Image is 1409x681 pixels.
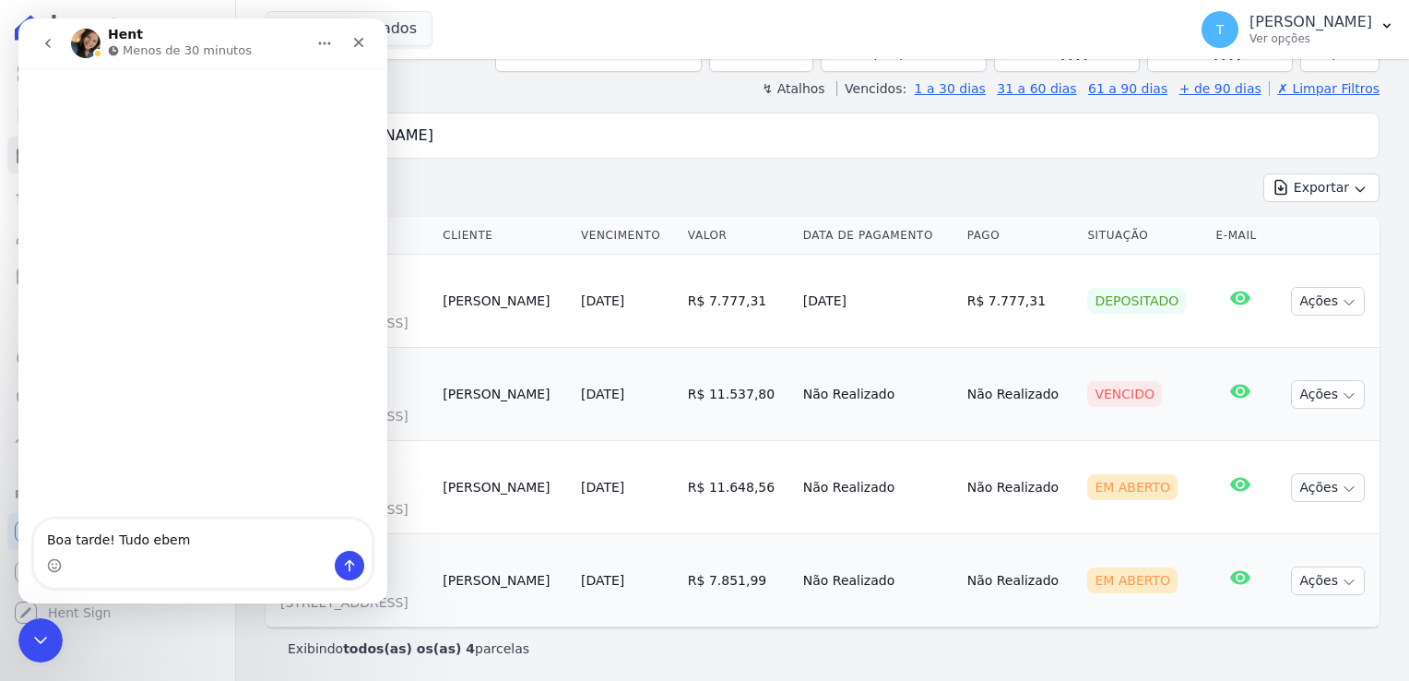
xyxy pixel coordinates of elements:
[435,441,574,534] td: [PERSON_NAME]
[1216,23,1225,36] span: T
[762,81,824,96] label: ↯ Atalhos
[7,380,228,417] a: Negativação
[960,255,1081,348] td: R$ 7.777,31
[289,7,324,42] button: Início
[266,11,432,46] button: 7 selecionados
[581,573,624,588] a: [DATE]
[796,441,960,534] td: Não Realizado
[7,137,228,173] a: Parcelas
[1249,13,1372,31] p: [PERSON_NAME]
[300,117,1371,154] input: Buscar por nome do lote ou do cliente
[960,348,1081,441] td: Não Realizado
[960,217,1081,255] th: Pago
[581,387,624,401] a: [DATE]
[681,255,796,348] td: R$ 7.777,31
[574,217,681,255] th: Vencimento
[1088,81,1167,96] a: 61 a 90 dias
[7,218,228,255] a: Clientes
[316,532,346,562] button: Enviar uma mensagem
[1263,173,1379,202] button: Exportar
[960,441,1081,534] td: Não Realizado
[7,421,228,458] a: Troca de Arquivos
[16,501,353,532] textarea: Envie uma mensagem...
[1291,473,1365,502] button: Ações
[7,513,228,550] a: Recebíveis
[1209,217,1272,255] th: E-mail
[7,258,228,295] a: Minha Carteira
[1291,287,1365,316] button: Ações
[18,618,63,663] iframe: Intercom live chat
[796,255,960,348] td: [DATE]
[29,540,43,555] button: Selecionador de Emoji
[324,7,357,41] div: Fechar
[997,81,1076,96] a: 31 a 60 dias
[435,217,574,255] th: Cliente
[1080,217,1208,255] th: Situação
[7,340,228,376] a: Crédito
[581,480,624,495] a: [DATE]
[7,554,228,591] a: Conta Hent
[1087,474,1178,500] div: Em Aberto
[681,348,796,441] td: R$ 11.537,80
[796,348,960,441] td: Não Realizado
[1249,31,1372,46] p: Ver opções
[7,299,228,336] a: Transferências
[1187,4,1409,55] button: T [PERSON_NAME] Ver opções
[104,23,233,42] p: Menos de 30 minutos
[1269,81,1379,96] a: ✗ Limpar Filtros
[1291,567,1365,595] button: Ações
[1087,288,1186,314] div: Depositado
[796,534,960,627] td: Não Realizado
[1087,567,1178,593] div: Em Aberto
[343,641,475,656] b: todos(as) os(as) 4
[1179,81,1261,96] a: + de 90 dias
[288,639,529,658] p: Exibindo parcelas
[915,81,986,96] a: 1 a 30 dias
[681,441,796,534] td: R$ 11.648,56
[796,217,960,255] th: Data de Pagamento
[1087,381,1162,407] div: Vencido
[435,255,574,348] td: [PERSON_NAME]
[7,177,228,214] a: Lotes
[581,293,624,308] a: [DATE]
[681,217,796,255] th: Valor
[960,534,1081,627] td: Não Realizado
[836,81,906,96] label: Vencidos:
[435,534,574,627] td: [PERSON_NAME]
[7,96,228,133] a: Contratos
[18,18,387,603] iframe: Intercom live chat
[15,484,220,506] div: Plataformas
[681,534,796,627] td: R$ 7.851,99
[7,55,228,92] a: Visão Geral
[435,348,574,441] td: [PERSON_NAME]
[1291,380,1365,409] button: Ações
